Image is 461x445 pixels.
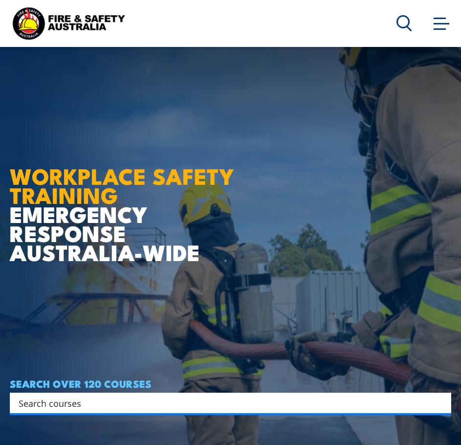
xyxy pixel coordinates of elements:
[10,378,451,389] h4: SEARCH OVER 120 COURSES
[21,396,432,410] form: Search form
[10,117,249,262] h1: EMERGENCY RESPONSE AUSTRALIA-WIDE
[10,158,234,211] strong: WORKPLACE SAFETY TRAINING
[434,396,448,410] button: Search magnifier button
[19,396,430,410] input: Search input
